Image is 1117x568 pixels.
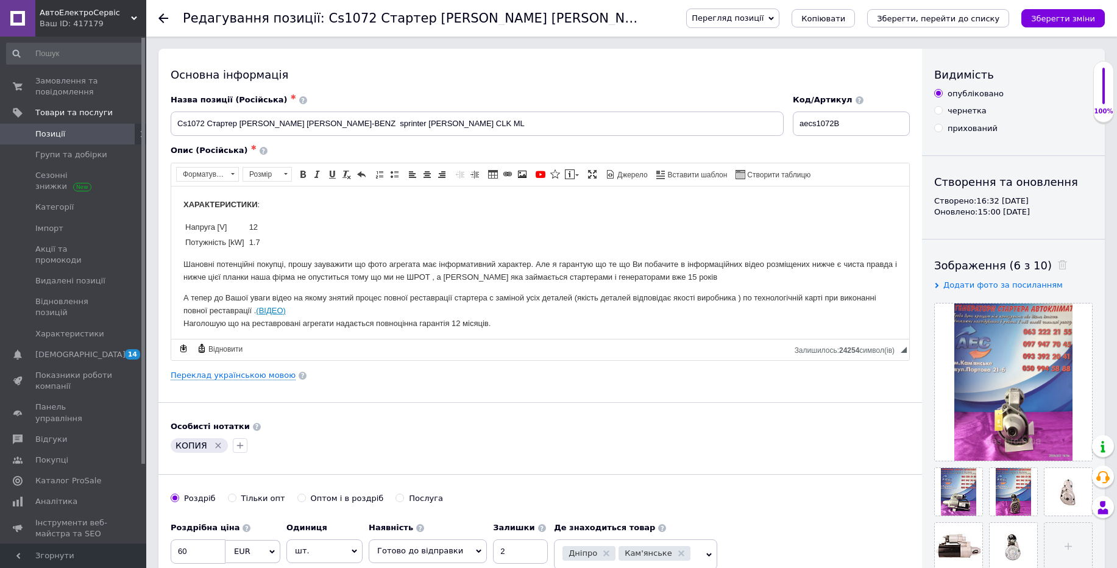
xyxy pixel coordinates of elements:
[468,168,481,181] a: Збільшити відступ
[666,170,728,180] span: Вставити шаблон
[183,11,912,26] h1: Редагування позиції: Cs1072 Стартер майбах мерседес MAYBACH MERCEDES-BENZ sprinter viano vito C E...
[1021,9,1105,27] button: Зберегти зміни
[35,223,63,234] span: Імпорт
[355,168,368,181] a: Повернути (Ctrl+Z)
[171,539,225,564] input: 0
[296,168,310,181] a: Жирний (Ctrl+B)
[934,174,1093,190] div: Створення та оновлення
[286,523,327,532] b: Одиниця
[654,168,729,181] a: Вставити шаблон
[406,168,419,181] a: По лівому краю
[493,523,534,532] b: Залишки
[420,168,434,181] a: По центру
[795,343,901,355] div: Кiлькiсть символiв
[801,14,845,23] span: Копіювати
[369,523,413,532] b: Наявність
[213,441,223,450] svg: Видалити мітку
[493,539,548,564] input: -
[1031,14,1095,23] i: Зберегти зміни
[35,170,113,192] span: Сезонні знижки
[1093,61,1114,122] div: 100% Якість заповнення
[35,107,113,118] span: Товари та послуги
[35,475,101,486] span: Каталог ProSale
[604,168,650,181] a: Джерело
[171,112,784,136] input: Наприклад, H&M жіноча сукня зелена 38 розмір вечірня максі з блискітками
[948,105,987,116] div: чернетка
[171,186,909,339] iframe: Редактор, EEFACCA9-D358-4DCC-A7AA-E880D2C773AC
[286,539,363,563] span: шт.
[516,168,529,181] a: Зображення
[35,296,113,318] span: Відновлення позицій
[291,93,296,101] span: ✱
[35,455,68,466] span: Покупці
[207,344,243,355] span: Відновити
[35,149,107,160] span: Групи та добірки
[569,549,597,557] span: Дніпро
[12,105,726,156] p: А тепер до Вашої уваги відео на якому знятий процес повної реставрації стартера с заміной усіх де...
[125,349,140,360] span: 14
[901,347,907,353] span: Потягніть для зміни розмірів
[548,168,562,181] a: Вставити іконку
[171,95,288,104] span: Назва позиції (Російська)
[251,144,257,152] span: ✱
[40,7,131,18] span: АвтоЕлектроСервіс
[184,493,216,504] div: Роздріб
[158,13,168,23] div: Повернутися назад
[625,549,672,557] span: Кам'янське
[35,434,67,445] span: Відгуки
[934,207,1093,218] div: Оновлено: 15:00 [DATE]
[85,119,115,129] a: (ВІДЕО)
[948,88,1004,99] div: опубліковано
[35,328,104,339] span: Характеристики
[171,146,248,155] span: Опис (Російська)
[35,244,113,266] span: Акції та промокоди
[839,346,859,355] span: 24254
[534,168,547,181] a: Додати відео з YouTube
[171,371,296,380] a: Переклад українською мовою
[377,546,463,555] span: Готово до відправки
[241,493,285,504] div: Тільки опт
[615,170,648,180] span: Джерело
[35,349,126,360] span: [DEMOGRAPHIC_DATA]
[692,13,764,23] span: Перегляд позиції
[171,523,239,532] b: Роздрібна ціна
[35,402,113,424] span: Панель управління
[40,18,146,29] div: Ваш ID: 417179
[243,168,280,181] span: Розмір
[340,168,353,181] a: Видалити форматування
[35,517,113,539] span: Інструменти веб-майстра та SEO
[177,342,190,355] a: Зробити резервну копію зараз
[934,67,1093,82] div: Видимість
[243,167,292,182] a: Розмір
[176,441,207,450] span: КОПИЯ
[177,168,227,181] span: Форматування
[171,67,910,82] div: Основна інформація
[435,168,449,181] a: По правому краю
[35,129,65,140] span: Позиції
[943,280,1063,289] span: Додати фото за посиланням
[793,95,853,104] span: Код/Артикул
[311,168,324,181] a: Курсив (Ctrl+I)
[734,168,812,181] a: Створити таблицю
[1094,107,1113,116] div: 100%
[373,168,386,181] a: Вставити/видалити нумерований список
[35,275,105,286] span: Видалені позиції
[453,168,467,181] a: Зменшити відступ
[35,370,113,392] span: Показники роботи компанії
[195,342,244,355] a: Відновити
[388,168,401,181] a: Вставити/видалити маркований список
[792,9,855,27] button: Копіювати
[325,168,339,181] a: Підкреслений (Ctrl+U)
[311,493,384,504] div: Оптом і в роздріб
[934,196,1093,207] div: Створено: 16:32 [DATE]
[176,167,239,182] a: Форматування
[6,43,144,65] input: Пошук
[934,258,1093,273] div: Зображення (6 з 10)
